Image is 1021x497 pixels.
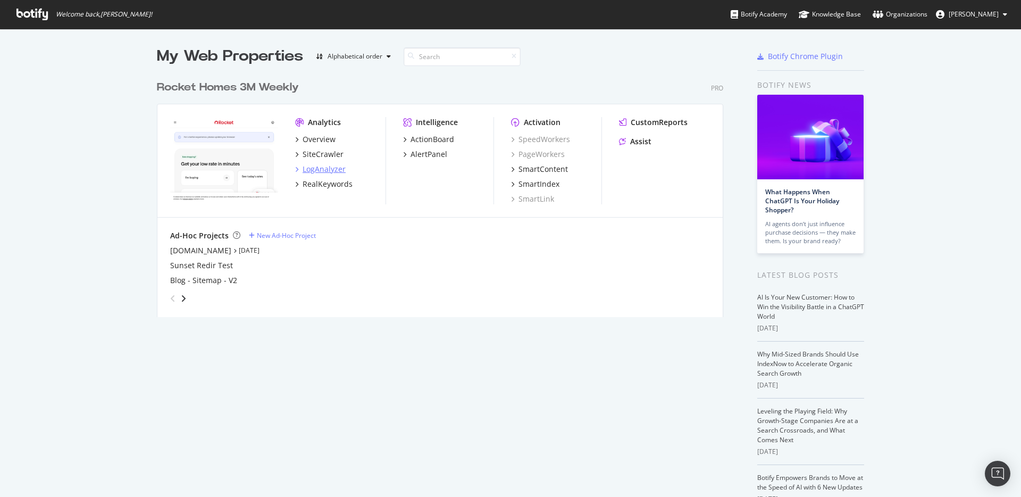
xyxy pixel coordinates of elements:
div: SiteCrawler [303,149,344,160]
div: Analytics [308,117,341,128]
div: Pro [711,84,723,93]
a: New Ad-Hoc Project [249,231,316,240]
img: www.rocket.com [170,117,278,203]
span: Bharat Kuncharavelu [949,10,999,19]
div: ActionBoard [411,134,454,145]
div: Intelligence [416,117,458,128]
div: [DATE] [757,380,864,390]
div: New Ad-Hoc Project [257,231,316,240]
a: Botify Chrome Plugin [757,51,843,62]
a: What Happens When ChatGPT Is Your Holiday Shopper? [765,187,839,214]
a: Blog - Sitemap - V2 [170,275,237,286]
div: LogAnalyzer [303,164,346,175]
a: SiteCrawler [295,149,344,160]
button: [PERSON_NAME] [927,6,1016,23]
div: [DATE] [757,324,864,333]
div: grid [157,67,732,317]
input: Search [404,47,521,66]
div: Alphabetical order [328,53,382,60]
div: SmartIndex [518,179,559,189]
div: Assist [630,136,651,147]
a: ActionBoard [403,134,454,145]
a: Assist [619,136,651,147]
a: Sunset Redir Test [170,260,233,271]
div: Open Intercom Messenger [985,461,1010,486]
a: AI Is Your New Customer: How to Win the Visibility Battle in a ChatGPT World [757,293,864,321]
div: Botify Chrome Plugin [768,51,843,62]
div: Ad-Hoc Projects [170,230,229,241]
div: Botify news [757,79,864,91]
a: [DATE] [239,246,260,255]
div: Botify Academy [731,9,787,20]
a: PageWorkers [511,149,565,160]
div: CustomReports [631,117,688,128]
div: RealKeywords [303,179,353,189]
a: [DOMAIN_NAME] [170,245,231,256]
a: SmartLink [511,194,554,204]
div: [DATE] [757,447,864,457]
div: SmartContent [518,164,568,175]
div: Activation [524,117,560,128]
a: RealKeywords [295,179,353,189]
div: AI agents don’t just influence purchase decisions — they make them. Is your brand ready? [765,220,856,245]
a: CustomReports [619,117,688,128]
div: angle-right [180,293,187,304]
div: Overview [303,134,336,145]
a: SmartContent [511,164,568,175]
a: Rocket Homes 3M Weekly [157,80,303,95]
a: SmartIndex [511,179,559,189]
div: angle-left [166,290,180,307]
div: AlertPanel [411,149,447,160]
div: Organizations [873,9,927,20]
a: Why Mid-Sized Brands Should Use IndexNow to Accelerate Organic Search Growth [757,350,859,378]
div: Knowledge Base [799,9,861,20]
a: Overview [295,134,336,145]
a: SpeedWorkers [511,134,570,145]
div: Rocket Homes 3M Weekly [157,80,299,95]
img: What Happens When ChatGPT Is Your Holiday Shopper? [757,95,864,179]
span: Welcome back, [PERSON_NAME] ! [56,10,152,19]
div: Latest Blog Posts [757,269,864,281]
a: Leveling the Playing Field: Why Growth-Stage Companies Are at a Search Crossroads, and What Comes... [757,407,858,444]
a: LogAnalyzer [295,164,346,175]
a: AlertPanel [403,149,447,160]
a: Botify Empowers Brands to Move at the Speed of AI with 6 New Updates [757,473,863,492]
button: Alphabetical order [312,48,395,65]
div: My Web Properties [157,46,303,67]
